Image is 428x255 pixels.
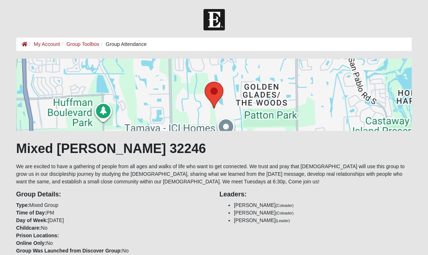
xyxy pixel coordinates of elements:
[99,41,147,48] li: Group Attendance
[16,141,412,156] h1: Mixed [PERSON_NAME] 32246
[34,41,60,47] a: My Account
[16,210,47,216] strong: Time of Day:
[234,209,412,217] li: [PERSON_NAME]
[234,201,412,209] li: [PERSON_NAME]
[16,202,29,208] strong: Type:
[16,233,59,238] strong: Prison Locations:
[16,240,46,246] strong: Online Only:
[16,191,209,199] h4: Group Details:
[219,191,412,199] h4: Leaders:
[276,203,294,208] small: (Coleader)
[276,218,290,223] small: (Leader)
[66,41,99,47] a: Group Toolbox
[276,211,294,215] small: (Coleader)
[203,9,225,30] img: Church of Eleven22 Logo
[16,225,41,231] strong: Childcare:
[16,217,48,223] strong: Day of Week:
[234,217,412,224] li: [PERSON_NAME]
